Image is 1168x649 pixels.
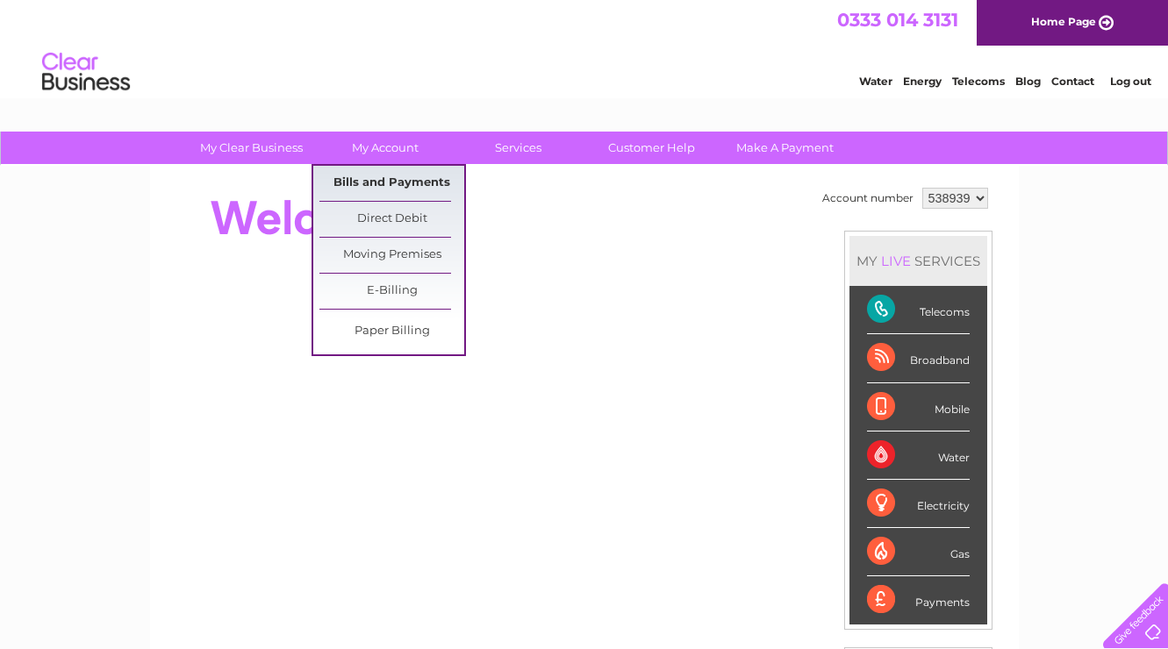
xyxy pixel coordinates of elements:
[867,383,970,431] div: Mobile
[867,576,970,624] div: Payments
[867,480,970,528] div: Electricity
[952,75,1005,88] a: Telecoms
[1015,75,1041,88] a: Blog
[579,132,724,164] a: Customer Help
[818,183,918,213] td: Account number
[867,334,970,382] div: Broadband
[837,9,958,31] a: 0333 014 3131
[859,75,892,88] a: Water
[312,132,457,164] a: My Account
[446,132,591,164] a: Services
[319,274,464,309] a: E-Billing
[179,132,324,164] a: My Clear Business
[41,46,131,99] img: logo.png
[319,238,464,273] a: Moving Premises
[849,236,987,286] div: MY SERVICES
[1110,75,1151,88] a: Log out
[867,431,970,480] div: Water
[170,10,1000,85] div: Clear Business is a trading name of Verastar Limited (registered in [GEOGRAPHIC_DATA] No. 3667643...
[867,528,970,576] div: Gas
[878,253,914,269] div: LIVE
[319,166,464,201] a: Bills and Payments
[903,75,942,88] a: Energy
[1051,75,1094,88] a: Contact
[713,132,857,164] a: Make A Payment
[867,286,970,334] div: Telecoms
[319,202,464,237] a: Direct Debit
[319,314,464,349] a: Paper Billing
